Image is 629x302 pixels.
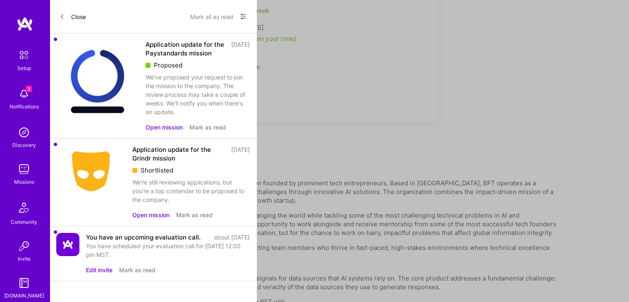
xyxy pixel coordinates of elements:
div: Discovery [12,141,36,149]
span: 3 [26,86,32,92]
div: Setup [17,64,31,72]
button: Open mission [146,123,183,132]
img: discovery [16,124,32,141]
img: Community [14,198,34,218]
img: Company Logo [56,40,139,123]
button: Close [60,10,86,23]
div: You have scheduled your evaluation call for [DATE] 12:00 pm MST. [86,242,250,259]
div: Notifications [10,102,39,111]
div: Application update for the Paystandards mission [146,40,226,58]
button: Mark as read [189,123,226,132]
button: Mark as read [176,211,213,219]
img: Company Logo [56,233,79,256]
div: Community [11,218,37,226]
div: Proposed [146,61,250,70]
div: You have an upcoming evaluation call. [86,233,201,242]
img: logo [17,17,33,31]
div: Application update for the Grindr mission [132,145,226,163]
img: teamwork [16,161,32,177]
button: Open mission [132,211,170,219]
div: Shortlisted [132,166,250,175]
div: [DOMAIN_NAME] [4,291,44,300]
button: Mark as read [119,266,155,274]
button: Edit invite [86,266,112,274]
div: Invite [18,254,31,263]
img: guide book [16,275,32,291]
img: Invite [16,238,32,254]
div: [DATE] [231,40,250,58]
div: Missions [14,177,34,186]
img: bell [16,86,32,102]
img: Company Logo [56,145,126,197]
div: We're still reviewing applications, but you're a top contender to be proposed to the company. [132,178,250,204]
div: We've proposed your request to join the mission to the company. The review process may take a cou... [146,73,250,116]
div: [DATE] [231,145,250,163]
button: Mark all as read [190,10,233,23]
div: about [DATE] [214,233,250,242]
img: setup [15,46,33,64]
